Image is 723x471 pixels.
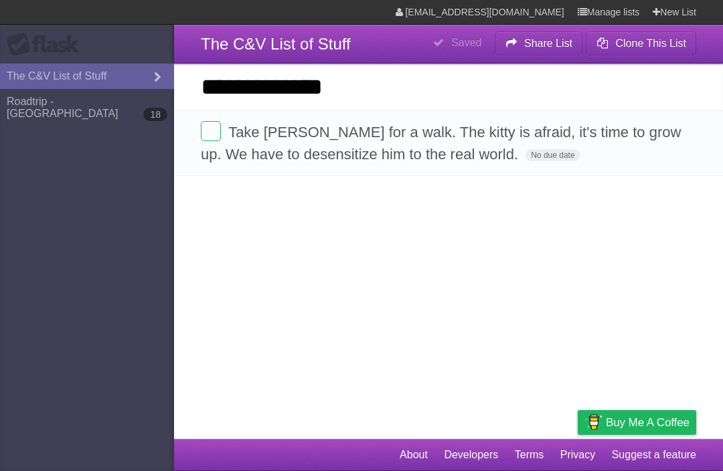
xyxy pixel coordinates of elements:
a: About [400,442,428,468]
span: No due date [526,149,580,161]
b: 18 [143,108,167,121]
img: Buy me a coffee [584,411,602,434]
a: Buy me a coffee [578,410,696,435]
a: Suggest a feature [612,442,696,468]
button: Clone This List [586,31,696,56]
button: Share List [495,31,583,56]
a: Privacy [560,442,595,468]
span: The C&V List of Stuff [201,35,351,53]
b: Share List [524,37,572,49]
span: Buy me a coffee [606,411,690,434]
a: Terms [515,442,544,468]
div: Flask [7,33,87,57]
label: Done [201,121,221,141]
b: Saved [451,37,481,48]
b: Clone This List [615,37,686,49]
label: Star task [615,143,640,165]
span: Take [PERSON_NAME] for a walk. The kitty is afraid, it's time to grow up. We have to desensitize ... [201,124,681,163]
a: Developers [444,442,498,468]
